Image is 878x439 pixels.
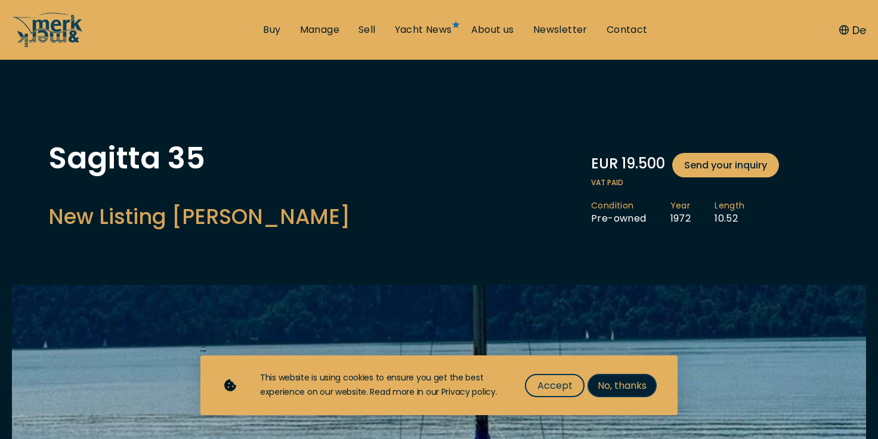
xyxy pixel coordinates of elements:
[471,23,514,36] a: About us
[607,23,648,36] a: Contact
[300,23,339,36] a: Manage
[670,200,691,212] span: Year
[533,23,588,36] a: Newsletter
[260,371,501,400] div: This website is using cookies to ensure you get the best experience on our website. Read more in ...
[263,23,280,36] a: Buy
[591,200,670,225] li: Pre-owned
[591,153,830,177] div: EUR 19.500
[715,200,768,225] li: 10.52
[358,23,376,36] a: Sell
[670,200,715,225] li: 1972
[441,386,496,398] a: Privacy policy
[48,202,350,231] h2: New Listing [PERSON_NAME]
[598,378,647,393] span: No, thanks
[588,374,657,397] button: No, thanks
[591,177,830,188] span: VAT paid
[48,143,350,173] h1: Sagitta 35
[591,200,647,212] span: Condition
[715,200,744,212] span: Length
[525,374,585,397] button: Accept
[839,22,866,38] button: De
[684,158,767,173] span: Send your inquiry
[672,153,779,177] a: Send your inquiry
[537,378,573,393] span: Accept
[395,23,452,36] a: Yacht News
